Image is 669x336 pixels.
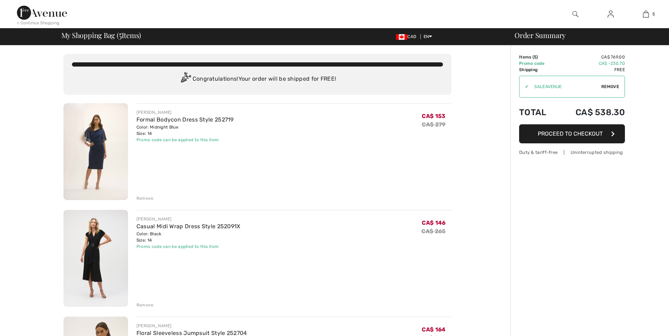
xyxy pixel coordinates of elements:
img: Canadian Dollar [396,34,407,40]
span: CA$ 146 [422,219,445,226]
s: CA$ 279 [422,121,445,128]
td: Total [519,100,557,124]
div: Congratulations! Your order will be shipped for FREE! [72,72,443,86]
div: [PERSON_NAME] [136,323,247,329]
span: 5 [534,55,536,60]
img: My Info [608,10,614,18]
a: 5 [628,10,663,18]
img: My Bag [643,10,649,18]
img: search the website [572,10,578,18]
s: CA$ 265 [421,228,445,235]
td: CA$ 769.00 [557,54,625,60]
td: Shipping [519,67,557,73]
td: CA$ -230.70 [557,60,625,67]
td: CA$ 538.30 [557,100,625,124]
img: Casual Midi Wrap Dress Style 252091X [63,210,128,307]
div: Color: Black Size: 14 [136,231,241,243]
div: Color: Midnight Blue Size: 14 [136,124,234,137]
div: < Continue Shopping [17,20,60,26]
div: Order Summary [506,32,665,39]
span: 5 [119,30,122,39]
td: Free [557,67,625,73]
span: CAD [396,34,419,39]
img: 1ère Avenue [17,6,67,20]
span: EN [424,34,432,39]
div: [PERSON_NAME] [136,109,234,116]
img: Formal Bodycon Dress Style 252719 [63,103,128,200]
a: Formal Bodycon Dress Style 252719 [136,116,234,123]
div: ✔ [519,83,529,90]
div: Remove [136,302,154,308]
input: Promo code [529,76,601,97]
span: 5 [652,11,655,17]
span: Remove [601,83,619,90]
span: Proceed to Checkout [538,130,603,137]
img: Congratulation2.svg [178,72,193,86]
span: CA$ 164 [422,326,445,333]
div: Remove [136,195,154,201]
span: CA$ 153 [422,113,445,119]
td: Promo code [519,60,557,67]
div: Promo code can be applied to this item [136,137,234,143]
div: [PERSON_NAME] [136,216,241,222]
span: My Shopping Bag ( Items) [61,32,141,39]
div: Duty & tariff-free | Uninterrupted shipping [519,149,625,156]
button: Proceed to Checkout [519,124,625,143]
a: Sign In [602,10,619,19]
div: Promo code can be applied to this item [136,243,241,250]
a: Casual Midi Wrap Dress Style 252091X [136,223,241,230]
td: Items ( ) [519,54,557,60]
